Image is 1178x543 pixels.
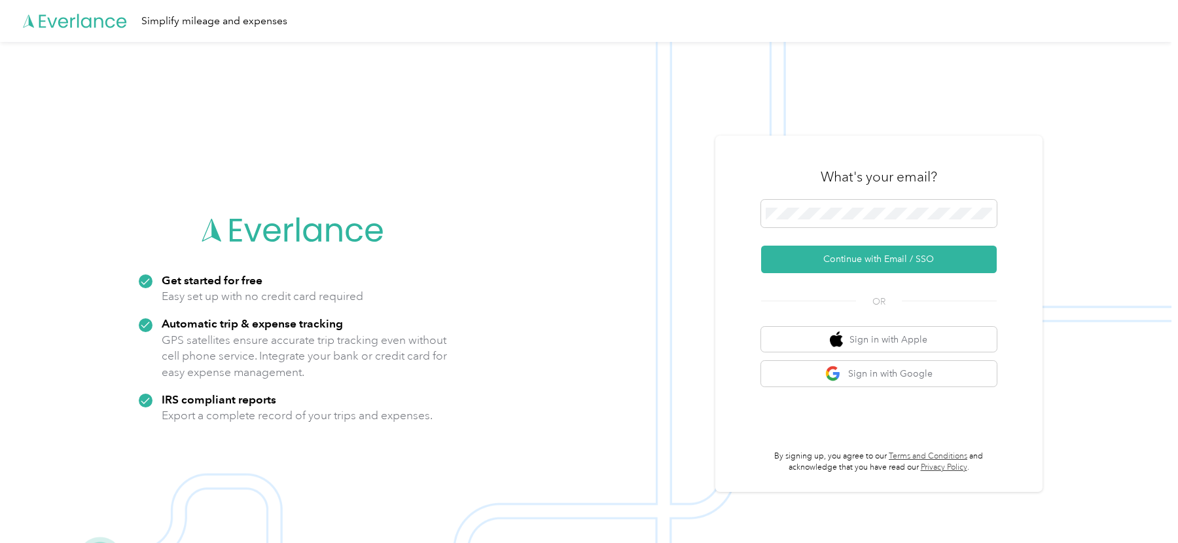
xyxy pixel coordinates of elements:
[821,168,937,186] h3: What's your email?
[761,451,997,474] p: By signing up, you agree to our and acknowledge that you have read our .
[162,288,363,305] p: Easy set up with no credit card required
[141,13,287,29] div: Simplify mileage and expenses
[162,316,343,330] strong: Automatic trip & expense tracking
[162,407,433,424] p: Export a complete record of your trips and expenses.
[889,451,967,461] a: Terms and Conditions
[856,295,902,309] span: OR
[761,361,997,386] button: google logoSign in with Google
[162,392,276,406] strong: IRS compliant reports
[761,327,997,352] button: apple logoSign in with Apple
[825,365,842,382] img: google logo
[1105,470,1178,543] iframe: Everlance-gr Chat Button Frame
[830,331,843,348] img: apple logo
[162,332,448,381] p: GPS satellites ensure accurate trip tracking even without cell phone service. Integrate your bank...
[921,462,967,472] a: Privacy Policy
[162,273,262,287] strong: Get started for free
[761,246,997,273] button: Continue with Email / SSO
